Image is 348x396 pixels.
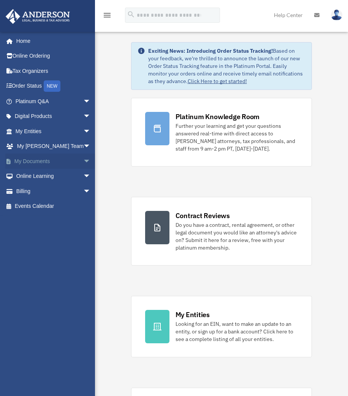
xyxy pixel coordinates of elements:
[331,9,342,20] img: User Pic
[176,112,260,121] div: Platinum Knowledge Room
[5,109,102,124] a: Digital Productsarrow_drop_down
[83,154,98,169] span: arrow_drop_down
[148,47,306,85] div: Based on your feedback, we're thrilled to announce the launch of our new Order Status Tracking fe...
[131,296,312,357] a: My Entities Looking for an EIN, want to make an update to an entity, or sign up for a bank accoun...
[5,154,102,169] a: My Documentsarrow_drop_down
[176,122,298,152] div: Further your learning and get your questions answered real-time with direct access to [PERSON_NAM...
[176,320,298,343] div: Looking for an EIN, want to make an update to an entity, or sign up for a bank account? Click her...
[5,79,102,94] a: Order StatusNEW
[83,184,98,199] span: arrow_drop_down
[5,63,102,79] a: Tax Organizers
[83,94,98,109] span: arrow_drop_down
[131,98,312,167] a: Platinum Knowledge Room Further your learning and get your questions answered real-time with dire...
[103,11,112,20] i: menu
[3,9,72,24] img: Anderson Advisors Platinum Portal
[5,33,98,49] a: Home
[5,184,102,199] a: Billingarrow_drop_down
[188,78,247,85] a: Click Here to get started!
[5,124,102,139] a: My Entitiesarrow_drop_down
[176,211,230,220] div: Contract Reviews
[176,310,210,319] div: My Entities
[127,10,135,19] i: search
[83,109,98,124] span: arrow_drop_down
[5,199,102,214] a: Events Calendar
[131,197,312,266] a: Contract Reviews Do you have a contract, rental agreement, or other legal document you would like...
[83,169,98,184] span: arrow_drop_down
[103,13,112,20] a: menu
[5,139,102,154] a: My [PERSON_NAME] Teamarrow_drop_down
[83,124,98,139] span: arrow_drop_down
[5,49,102,64] a: Online Ordering
[148,47,273,54] strong: Exciting News: Introducing Order Status Tracking!
[176,221,298,251] div: Do you have a contract, rental agreement, or other legal document you would like an attorney's ad...
[5,169,102,184] a: Online Learningarrow_drop_down
[44,80,60,92] div: NEW
[5,94,102,109] a: Platinum Q&Aarrow_drop_down
[83,139,98,154] span: arrow_drop_down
